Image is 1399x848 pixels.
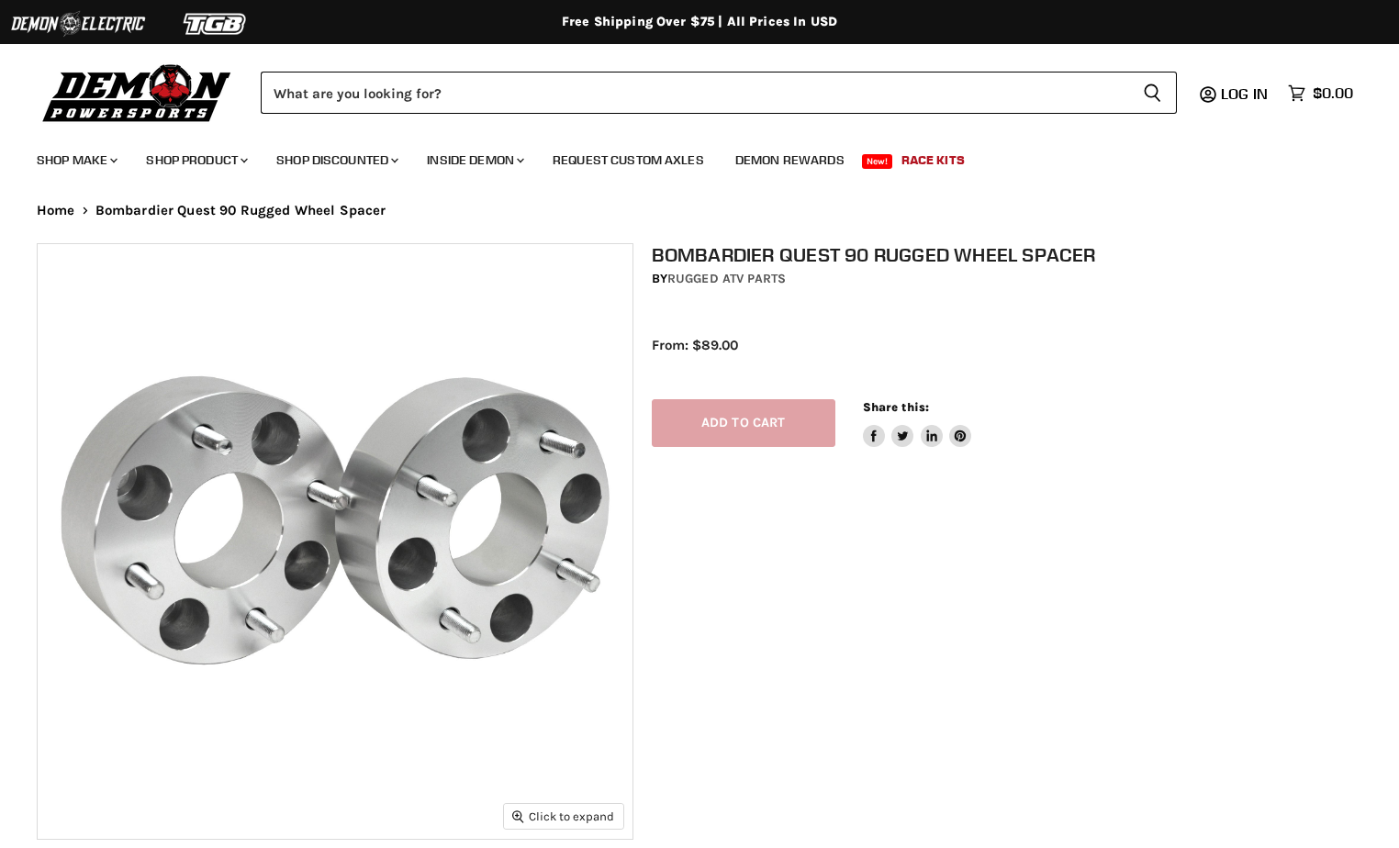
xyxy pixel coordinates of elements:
[667,271,786,286] a: Rugged ATV Parts
[1128,72,1177,114] button: Search
[23,134,1349,179] ul: Main menu
[38,244,632,839] img: Bombardier Quest 90 Rugged Wheel Spacer
[261,72,1128,114] input: Search
[888,141,979,179] a: Race Kits
[863,399,972,448] aside: Share this:
[147,6,285,41] img: TGB Logo 2
[504,804,623,829] button: Click to expand
[263,141,409,179] a: Shop Discounted
[652,337,738,353] span: From: $89.00
[1221,84,1268,103] span: Log in
[1313,84,1353,102] span: $0.00
[539,141,718,179] a: Request Custom Axles
[413,141,535,179] a: Inside Demon
[37,203,75,218] a: Home
[722,141,858,179] a: Demon Rewards
[261,72,1177,114] form: Product
[1279,80,1362,106] a: $0.00
[23,141,129,179] a: Shop Make
[132,141,259,179] a: Shop Product
[652,243,1381,266] h1: Bombardier Quest 90 Rugged Wheel Spacer
[863,400,929,414] span: Share this:
[37,60,238,125] img: Demon Powersports
[1213,85,1279,102] a: Log in
[652,269,1381,289] div: by
[95,203,386,218] span: Bombardier Quest 90 Rugged Wheel Spacer
[9,6,147,41] img: Demon Electric Logo 2
[512,809,614,823] span: Click to expand
[862,154,893,169] span: New!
